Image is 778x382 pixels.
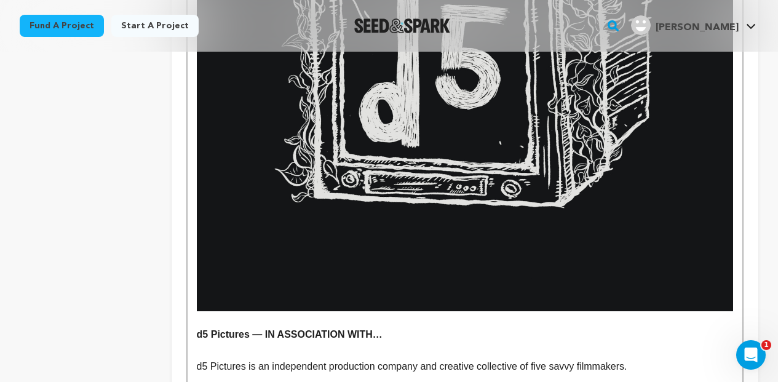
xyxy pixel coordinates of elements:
a: Fund a project [20,15,104,37]
img: user.png [631,15,651,35]
iframe: Intercom live chat [736,340,766,370]
p: d5 Pictures is an independent production company and creative collective of five savvy filmmakers. [197,359,733,375]
span: 1 [761,340,771,350]
span: Dakota L.'s Profile [629,13,758,39]
strong: d5 Pictures — IN ASSOCIATION WITH… [197,329,383,340]
span: [PERSON_NAME] [656,23,739,33]
a: Seed&Spark Homepage [354,18,451,33]
a: Dakota L.'s Profile [629,13,758,35]
div: Dakota L.'s Profile [631,15,739,35]
a: Start a project [111,15,199,37]
img: Seed&Spark Logo Dark Mode [354,18,451,33]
